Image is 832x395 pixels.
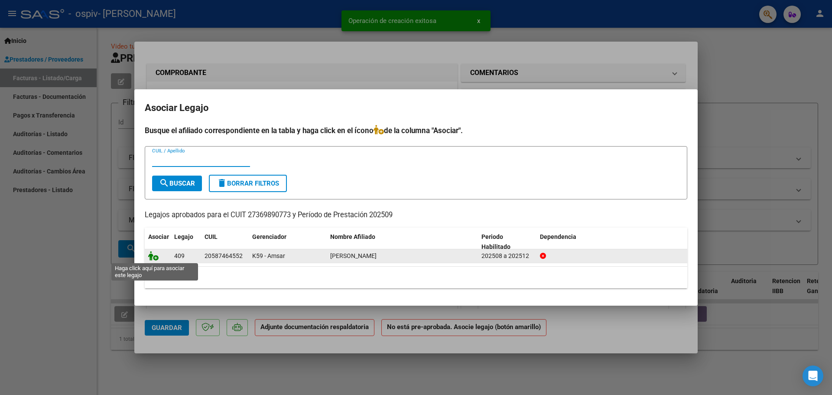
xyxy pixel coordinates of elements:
datatable-header-cell: Periodo Habilitado [478,228,536,256]
p: Legajos aprobados para el CUIT 27369890773 y Período de Prestación 202509 [145,210,687,221]
span: Nombre Afiliado [330,233,375,240]
datatable-header-cell: Dependencia [536,228,688,256]
mat-icon: search [159,178,169,188]
div: 1 registros [145,267,687,288]
span: 409 [174,252,185,259]
span: Asociar [148,233,169,240]
datatable-header-cell: Gerenciador [249,228,327,256]
span: Borrar Filtros [217,180,279,187]
span: K59 - Amsar [252,252,285,259]
div: 20587464552 [205,251,243,261]
h2: Asociar Legajo [145,100,687,116]
h4: Busque el afiliado correspondiente en la tabla y haga click en el ícono de la columna "Asociar". [145,125,687,136]
datatable-header-cell: Nombre Afiliado [327,228,478,256]
datatable-header-cell: Asociar [145,228,171,256]
span: Periodo Habilitado [481,233,510,250]
datatable-header-cell: Legajo [171,228,201,256]
div: 202508 a 202512 [481,251,533,261]
button: Buscar [152,176,202,191]
span: CUIL [205,233,218,240]
span: Gerenciador [252,233,286,240]
span: FERNANDEZ NOAH EITHAN [330,252,377,259]
button: Borrar Filtros [209,175,287,192]
span: Legajo [174,233,193,240]
mat-icon: delete [217,178,227,188]
span: Dependencia [540,233,576,240]
datatable-header-cell: CUIL [201,228,249,256]
span: Buscar [159,180,195,187]
div: Open Intercom Messenger [803,366,823,386]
